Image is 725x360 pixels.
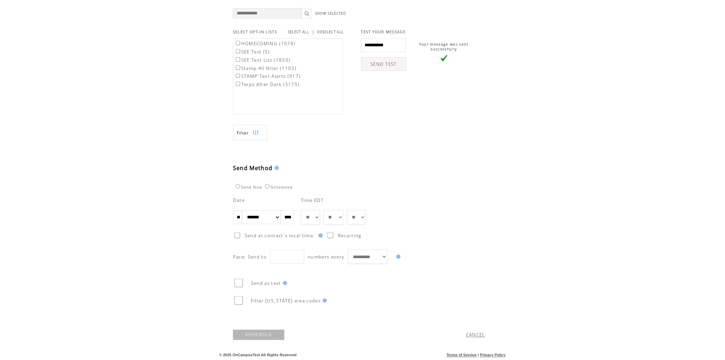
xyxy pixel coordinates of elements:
[466,332,485,338] a: CANCEL
[236,57,240,62] input: SEE Text List (1850)
[234,81,300,87] label: Terps After Dark (3175)
[321,299,327,303] img: help.gif
[441,55,447,62] img: vLarge.png
[236,184,240,189] input: Send Now
[253,125,259,141] img: filters.png
[236,49,240,53] input: SEE Test (5)
[361,57,406,71] a: SEND TEST
[234,57,291,63] label: SEE Text List (1850)
[317,233,323,238] img: help.gif
[234,65,296,71] label: Stamp All Niter (1103)
[447,353,477,357] a: Terms of Service
[233,164,273,172] span: Send Method
[233,125,267,140] a: Filter
[478,353,479,357] span: |
[361,29,406,34] span: TEST YOUR MESSAGE
[236,41,240,45] input: HOMECOMING (1978)
[219,353,297,357] span: © 2025 OnCampusText All Rights Reserved
[233,197,245,203] span: Date
[237,130,249,136] span: Show filters
[281,281,287,285] img: help.gif
[234,49,270,55] label: SEE Test (5)
[315,11,346,16] a: SHOW SELECTED
[236,74,240,78] input: STAMP Text Alerts (917)
[301,197,324,203] span: Time EDT
[338,232,361,239] span: Recurring
[419,42,469,51] span: Your message was sent successfully
[245,232,313,239] span: Send at contact`s local time
[308,254,344,260] span: numbers every
[480,353,506,357] a: Privacy Policy
[236,82,240,86] input: Terps After Dark (3175)
[233,254,267,260] span: Pace: Send to
[288,30,309,34] a: SELECT ALL
[394,255,401,259] img: help.gif
[265,184,270,189] input: Scheduled
[234,185,262,189] label: Send Now
[318,30,344,34] a: DESELECT ALL
[251,280,281,286] span: Send as test
[312,29,315,35] span: |
[273,166,279,170] img: help.gif
[236,65,240,70] input: Stamp All Niter (1103)
[234,73,301,79] label: STAMP Text Alerts (917)
[263,185,293,189] label: Scheduled
[233,330,284,340] a: SCHEDULE
[234,40,296,47] label: HOMECOMING (1978)
[251,298,321,304] span: Filter [US_STATE] area codes
[233,29,277,34] span: SELECT OPT-IN LISTS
